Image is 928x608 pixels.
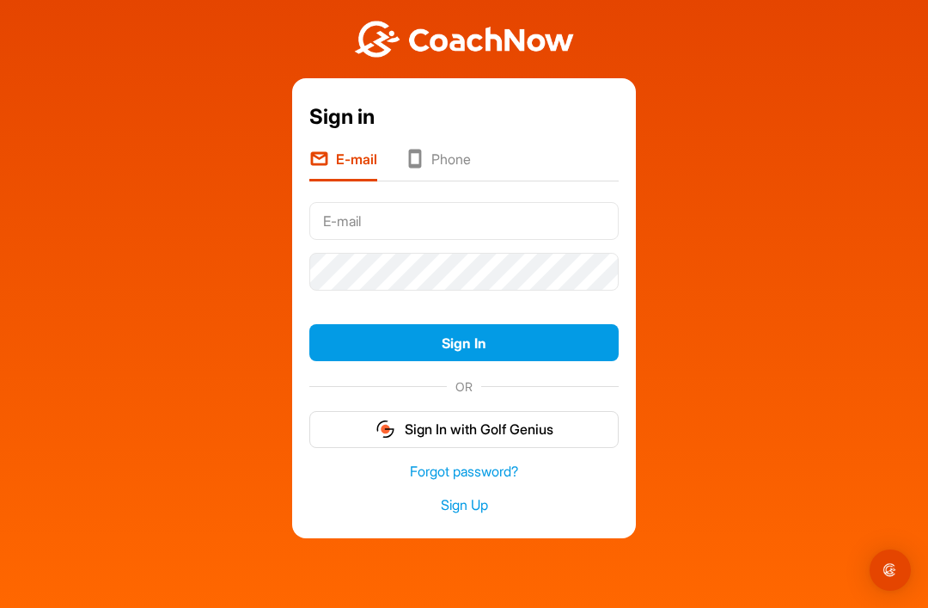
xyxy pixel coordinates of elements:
[309,495,619,515] a: Sign Up
[352,21,576,58] img: BwLJSsUCoWCh5upNqxVrqldRgqLPVwmV24tXu5FoVAoFEpwwqQ3VIfuoInZCoVCoTD4vwADAC3ZFMkVEQFDAAAAAElFTkSuQmCC
[309,149,377,181] li: E-mail
[309,202,619,240] input: E-mail
[870,550,911,591] div: Open Intercom Messenger
[375,419,396,439] img: gg_logo
[309,462,619,482] a: Forgot password?
[405,149,471,181] li: Phone
[309,101,619,132] div: Sign in
[447,378,481,396] span: OR
[309,324,619,361] button: Sign In
[309,411,619,448] button: Sign In with Golf Genius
